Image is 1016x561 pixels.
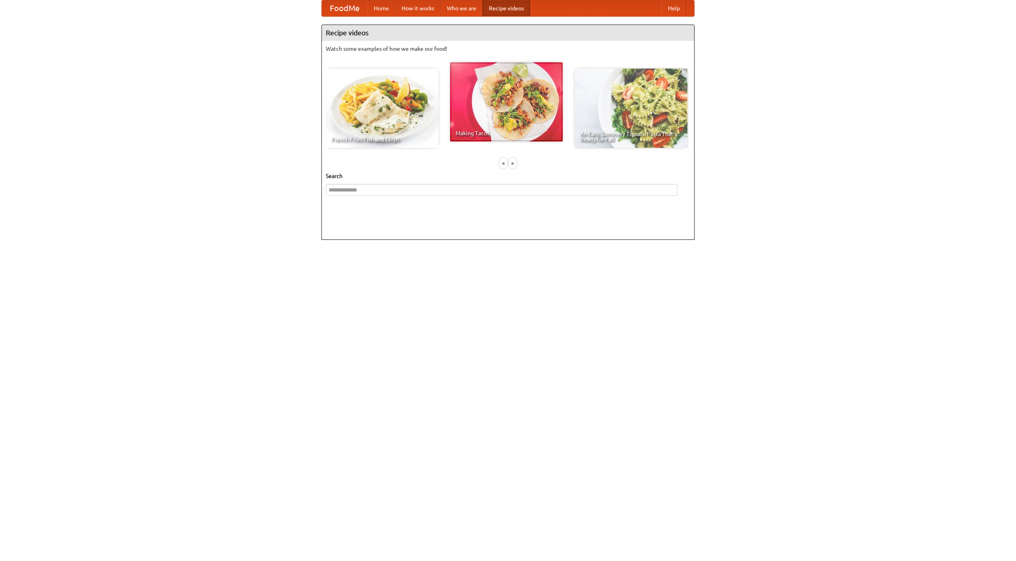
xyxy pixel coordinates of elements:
[575,69,687,148] a: An Easy, Summery Tomato Pasta That's Ready for Fall
[483,0,530,16] a: Recipe videos
[326,172,690,180] h5: Search
[450,62,563,142] a: Making Tacos
[326,45,690,53] p: Watch some examples of how we make our food!
[322,25,694,41] h4: Recipe videos
[395,0,441,16] a: How it works
[580,131,682,142] span: An Easy, Summery Tomato Pasta That's Ready for Fall
[326,69,439,148] a: French Fries Fish and Chips
[368,0,395,16] a: Home
[331,137,433,142] span: French Fries Fish and Chips
[509,158,516,168] div: »
[322,0,368,16] a: FoodMe
[456,130,557,136] span: Making Tacos
[441,0,483,16] a: Who we are
[500,158,507,168] div: «
[662,0,686,16] a: Help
